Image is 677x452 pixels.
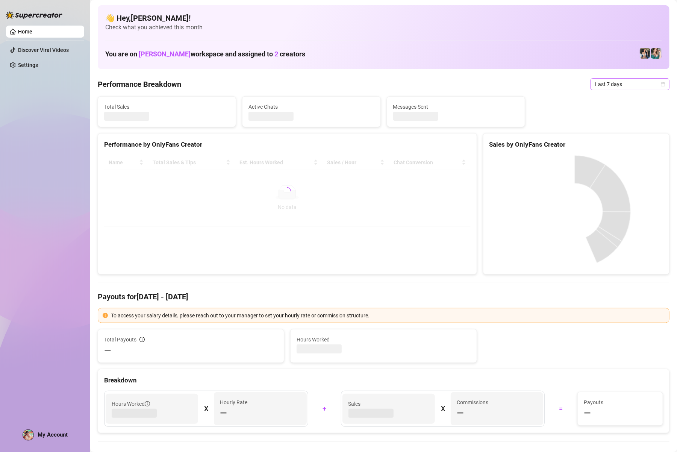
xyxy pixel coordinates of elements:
[595,79,665,90] span: Last 7 days
[145,401,150,406] span: info-circle
[18,47,69,53] a: Discover Viral Videos
[584,398,657,406] span: Payouts
[6,11,62,19] img: logo-BBDzfeDw.svg
[104,344,111,356] span: —
[457,407,464,419] span: —
[104,375,663,385] div: Breakdown
[393,103,519,111] span: Messages Sent
[18,62,38,68] a: Settings
[104,103,230,111] span: Total Sales
[282,186,292,196] span: loading
[105,23,662,32] span: Check what you achieved this month
[139,337,145,342] span: info-circle
[105,50,305,58] h1: You are on workspace and assigned to creators
[220,407,227,419] span: —
[584,407,591,419] span: —
[103,313,108,318] span: exclamation-circle
[549,403,573,415] div: =
[111,311,665,320] div: To access your salary details, please reach out to your manager to set your hourly rate or commis...
[18,29,32,35] a: Home
[661,82,665,86] span: calendar
[38,431,68,438] span: My Account
[104,335,136,344] span: Total Payouts
[489,140,663,150] div: Sales by OnlyFans Creator
[220,398,247,406] article: Hourly Rate
[348,400,429,408] span: Sales
[248,103,374,111] span: Active Chats
[23,430,33,440] img: ACg8ocIYI5EhrLWmWGIb1gHMUUmPOWbCmCrbB2zuuAyj0DCTg6yt4lcx=s96-c
[204,403,208,415] div: X
[651,48,662,59] img: Zaddy
[441,403,445,415] div: X
[112,400,150,408] span: Hours Worked
[98,79,181,89] h4: Performance Breakdown
[457,398,488,406] article: Commissions
[640,48,650,59] img: Katy
[98,291,669,302] h4: Payouts for [DATE] - [DATE]
[297,335,470,344] span: Hours Worked
[274,50,278,58] span: 2
[139,50,191,58] span: [PERSON_NAME]
[105,13,662,23] h4: 👋 Hey, [PERSON_NAME] !
[104,140,471,150] div: Performance by OnlyFans Creator
[313,403,336,415] div: +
